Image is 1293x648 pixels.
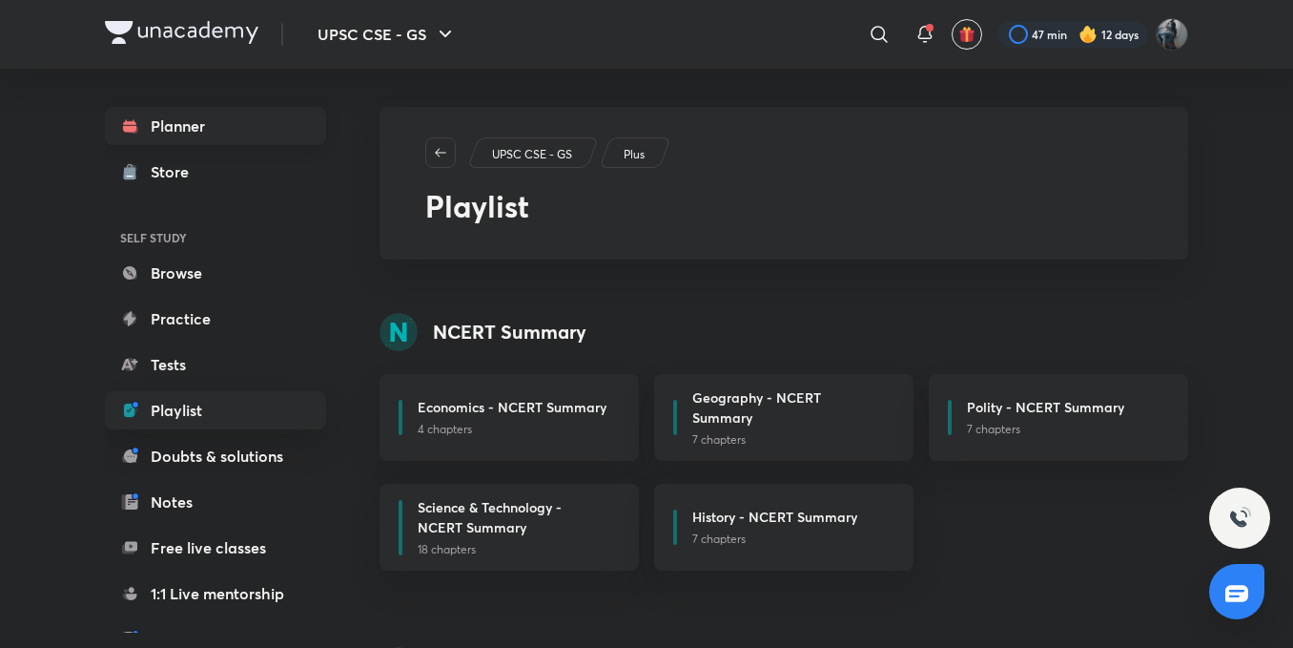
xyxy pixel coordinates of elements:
[105,437,326,475] a: Doubts & solutions
[105,107,326,145] a: Planner
[433,318,586,346] h4: NCERT Summary
[489,146,576,163] a: UPSC CSE - GS
[380,374,639,461] a: Economics - NCERT Summary4 chapters
[654,484,913,571] a: History - NCERT Summary7 chapters
[105,21,258,44] img: Company Logo
[692,531,891,548] p: 7 chapters
[692,431,891,449] p: 7 chapters
[105,221,326,254] h6: SELF STUDY
[418,421,616,438] p: 4 chapters
[105,21,258,49] a: Company Logo
[1156,18,1188,51] img: Komal
[151,160,200,183] div: Store
[692,387,883,428] h6: Geography - NCERT Summary
[105,575,326,613] a: 1:1 Live mentorship
[418,541,616,558] p: 18 chapters
[1078,25,1098,44] img: streak
[967,421,1165,438] p: 7 chapters
[380,313,418,351] img: syllabus
[425,183,1142,229] h2: Playlist
[624,146,645,163] p: Plus
[418,397,606,417] h6: Economics - NCERT Summary
[380,484,639,571] a: Science & Technology - NCERT Summary18 chapters
[621,146,648,163] a: Plus
[929,374,1188,461] a: Polity - NCERT Summary7 chapters
[492,146,572,163] p: UPSC CSE - GS
[958,26,975,43] img: avatar
[105,153,326,191] a: Store
[105,254,326,292] a: Browse
[654,374,913,461] a: Geography - NCERT Summary7 chapters
[105,345,326,384] a: Tests
[418,497,608,537] h6: Science & Technology - NCERT Summary
[306,15,468,53] button: UPSC CSE - GS
[105,391,326,429] a: Playlist
[105,529,326,567] a: Free live classes
[1228,507,1251,530] img: ttu
[105,300,326,338] a: Practice
[105,483,326,521] a: Notes
[967,397,1124,417] h6: Polity - NCERT Summary
[952,19,982,50] button: avatar
[692,507,857,527] h6: History - NCERT Summary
